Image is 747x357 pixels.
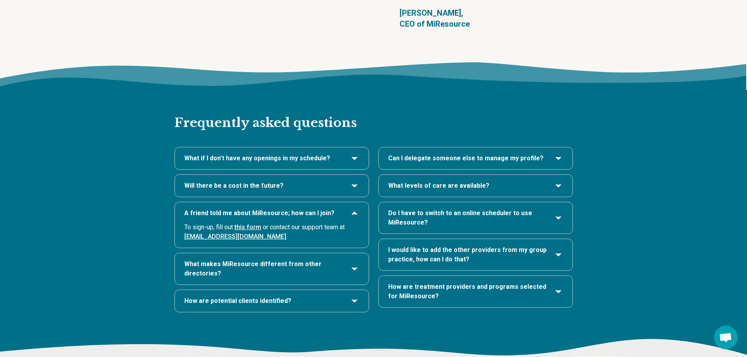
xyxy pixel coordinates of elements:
span: Do I have to switch to an online scheduler to use MiResource? [388,208,547,227]
button: Will there be a cost in the future? [184,181,359,190]
button: How are potential clients identified? [184,296,359,306]
span: What if I don’t have any openings in my schedule? [184,154,330,163]
a: [EMAIL_ADDRESS][DOMAIN_NAME] [184,233,286,240]
span: I would like to add the other providers from my group practice, how can I do that? [388,245,547,264]
span: How are potential clients identified? [184,296,291,306]
div: Open chat [714,326,738,349]
span: A friend told me about MiResource; how can I join? [184,208,334,218]
span: Can I delegate someone else to manage my profile? [388,154,543,163]
a: this form [234,223,261,231]
p: To sign-up, fill out or contact our support team at . [184,218,359,241]
button: Do I have to switch to an online scheduler to use MiResource? [388,208,563,227]
button: Can I delegate someone else to manage my profile? [388,154,563,163]
p: [PERSON_NAME], CEO of MiResource [400,7,475,29]
button: What if I don’t have any openings in my schedule? [184,154,359,163]
button: A friend told me about MiResource; how can I join? [184,208,359,218]
span: Will there be a cost in the future? [184,181,284,190]
button: What levels of care are available? [388,181,563,190]
button: I would like to add the other providers from my group practice, how can I do that? [388,245,563,264]
span: What makes MiResource different from other directories? [184,259,344,278]
button: How are treatment providers and programs selected for MiResource? [388,282,563,301]
span: What levels of care are available? [388,181,489,190]
button: What makes MiResource different from other directories? [184,259,359,278]
h2: Frequently asked questions [174,90,573,131]
span: How are treatment providers and programs selected for MiResource? [388,282,547,301]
